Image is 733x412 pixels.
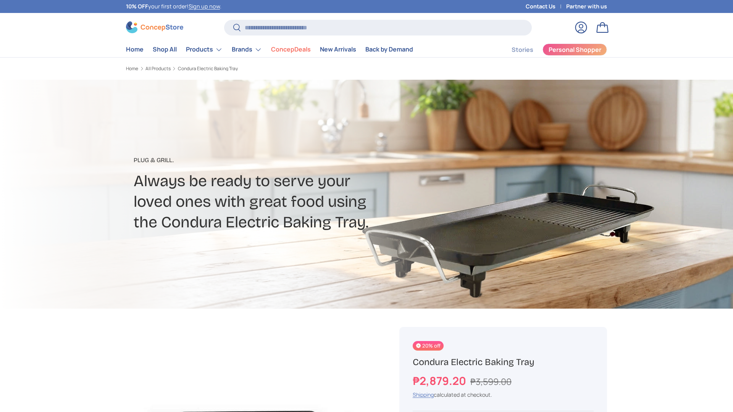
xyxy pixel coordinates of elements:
a: ConcepDeals [271,42,311,57]
span: Personal Shopper [549,47,601,53]
summary: Brands [227,42,266,57]
a: Stories [512,42,533,57]
h2: Always be ready to serve your loved ones with great food using the Condura Electric Baking Tray. [134,171,427,233]
a: Home [126,42,144,57]
div: calculated at checkout. [413,391,594,399]
a: Back by Demand [365,42,413,57]
a: Personal Shopper [542,43,607,56]
img: ConcepStore [126,21,183,33]
a: Sign up now [189,3,220,10]
a: Condura Electric Baking Tray [178,66,238,71]
h1: Condura Electric Baking Tray [413,356,594,368]
a: Shop All [153,42,177,57]
summary: Products [181,42,227,57]
a: Brands [232,42,262,57]
p: your first order! . [126,2,221,11]
a: Home [126,66,138,71]
a: All Products [145,66,171,71]
strong: ₱2,879.20 [413,373,468,388]
s: ₱3,599.00 [470,375,512,388]
a: Products [186,42,223,57]
a: Partner with us [566,2,607,11]
nav: Primary [126,42,413,57]
strong: 10% OFF [126,3,148,10]
a: New Arrivals [320,42,356,57]
p: Plug & Grill. [134,156,427,165]
span: 20% off [413,341,444,351]
nav: Secondary [493,42,607,57]
a: Shipping [413,391,434,398]
a: Contact Us [526,2,566,11]
nav: Breadcrumbs [126,65,381,72]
